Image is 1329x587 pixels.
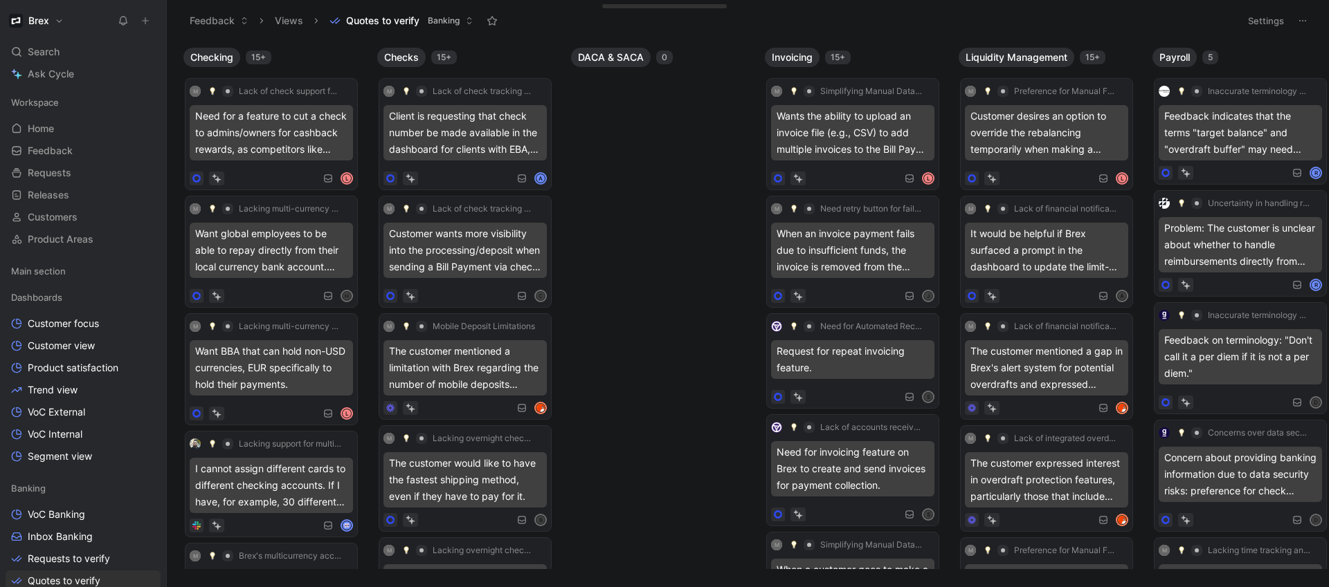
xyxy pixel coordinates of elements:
button: View actions [141,317,155,330]
img: avatar [1117,515,1127,525]
a: VoC Banking [6,504,161,525]
div: 15+ [246,50,271,64]
div: C [536,291,545,301]
div: M [383,545,395,556]
a: m💡Lack of financial notifications and recommendations in Brex interfaceThe customer mentioned a g... [960,313,1133,420]
button: 💡Lack of integrated overdraft feature [979,430,1121,447]
div: Checks15+ [372,41,566,575]
div: I cannot assign different cards to different checking accounts. If I have, for example, 30 differ... [190,458,353,513]
button: 💡Mobile Deposit Limitations [397,318,540,335]
div: M [190,321,201,332]
div: Feedback on terminology: "Don't call it a per diem if it is not a per diem." [1159,329,1322,384]
a: VoC External [6,402,161,422]
button: 💡Lacking time tracking and payroll integration feature [1173,542,1315,559]
span: Home [28,122,54,136]
div: The customer expressed interest in overdraft protection features, particularly those that include... [965,452,1128,507]
span: VoC Banking [28,507,85,521]
button: 💡Need for Automated Recurring Invoicing with Autopay [785,318,928,335]
span: Payroll [1159,50,1190,64]
img: 💡 [984,322,992,330]
span: Brex's multicurrency account pricing is not competitive with Wise [239,550,341,561]
div: 5 [1202,50,1218,64]
div: M [383,86,395,97]
div: Need for invoicing feature on Brex to create and send invoices for payment collection. [771,441,934,496]
div: M [190,203,201,214]
div: J [923,291,933,301]
a: Home [6,118,161,139]
span: Need retry button for failed invoice payments due to insufficient funds [820,203,923,214]
span: Lacking overnight check delivery feature [433,545,535,556]
span: VoC External [28,405,85,419]
img: 💡 [790,322,798,330]
a: m💡Mobile Deposit LimitationsThe customer mentioned a limitation with Brex regarding the number of... [379,313,552,420]
button: Checks [377,48,426,67]
button: 💡Inaccurate terminology usage in financial processes [1173,83,1315,100]
span: Inaccurate terminology usage in financial processes [1208,86,1310,97]
img: 💡 [1177,311,1186,319]
button: View actions [141,405,155,419]
button: Settings [1242,11,1290,30]
div: L [923,174,933,183]
button: 💡Need retry button for failed invoice payments due to insufficient funds [785,201,928,217]
img: 💡 [984,205,992,213]
span: Lacking support for multiple BBA Checking accounts for autopayments [239,438,341,449]
div: Main section [6,261,161,281]
div: Concern about providing banking information due to data security risks: preference for check issu... [1159,447,1322,502]
button: Liquidity Management [959,48,1074,67]
div: DACA & SACA0 [566,41,759,84]
button: 💡Concerns over data security with banking information sharing [1173,425,1315,441]
a: Ask Cycle [6,64,161,84]
div: Need for a feature to cut a check to admins/owners for cashback rewards, as competitors like Divv... [190,105,353,160]
span: Inaccurate terminology usage in financial processes [1208,310,1310,321]
div: The customer would like to have the fastest shipping method, even if they have to pay for it. [383,452,547,507]
div: M [965,203,976,214]
button: 💡Lacking multi-currency support for BBA accounts [204,318,346,335]
img: 💡 [208,205,217,213]
a: M💡Simplifying Manual Data Entry for InvoicingWants the ability to upload an invoice file (e.g., C... [766,78,939,190]
div: Wants the ability to upload an invoice file (e.g., CSV) to add multiple invoices to the Bill Pay ... [771,105,934,160]
div: M [383,433,395,444]
a: M💡Lack of check support functionalityNeed for a feature to cut a check to admins/owners for cashb... [185,78,358,190]
span: Lack of integrated overdraft feature [1014,433,1116,444]
a: Customers [6,207,161,227]
span: Uncertainty in handling reimbursements and tax implications [1208,198,1310,209]
div: Checking15+ [178,41,372,575]
img: 💡 [984,87,992,95]
a: Requests [6,162,161,183]
div: Banking [6,478,161,499]
div: Want BBA that can hold non-USD currencies, EUR specifically to hold their payments. [190,340,353,395]
img: 💡 [1177,87,1186,95]
span: Mobile Deposit Limitations [433,321,535,332]
a: Product Areas [6,229,161,250]
span: Lack of check tracking and physical checkbook options [433,86,535,97]
img: logo [771,422,782,433]
div: M [771,539,782,550]
button: Quotes to verifyBanking [323,10,480,31]
span: Search [28,44,60,60]
span: Lacking overnight check delivery feature [433,433,535,444]
span: Preference for Manual Fund Management with Consideration for Automation [1014,545,1116,556]
div: Workspace [6,92,161,113]
a: VoC Internal [6,424,161,445]
span: Requests [28,166,71,180]
button: View actions [141,449,155,463]
span: Lack of financial notifications and recommendations in Brex interface [1014,321,1116,332]
img: 5444236059392_12b3c4a0087777ddf00d_192.png [190,438,201,449]
button: 💡Preference for Manual Fund Management with Consideration for Automation [979,542,1121,559]
a: M💡Lacking multi-currency support for BBA accountsWant BBA that can hold non-USD currencies, EUR s... [185,313,358,425]
a: M💡Lack of check tracking and physical checkbook optionsCustomer wants more visibility into the pr... [379,196,552,308]
div: Search [6,41,161,62]
img: 💡 [1177,199,1186,207]
button: 💡Lacking support for multiple BBA Checking accounts for autopayments [204,436,346,452]
span: Invoicing [772,50,813,64]
div: Client is requesting that check number be made available in the dashboard for clients with EBA, a... [383,105,547,160]
div: m [965,433,976,444]
span: Inbox Banking [28,530,93,543]
span: Banking [428,14,460,28]
div: M [965,86,976,97]
a: logo💡Lack of accounts receivable support in Brex offeringsNeed for invoicing feature on Brex to c... [766,414,939,526]
button: BrexBrex [6,11,67,30]
span: Banking [11,481,46,495]
span: Workspace [11,95,59,109]
img: 💡 [208,440,217,448]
